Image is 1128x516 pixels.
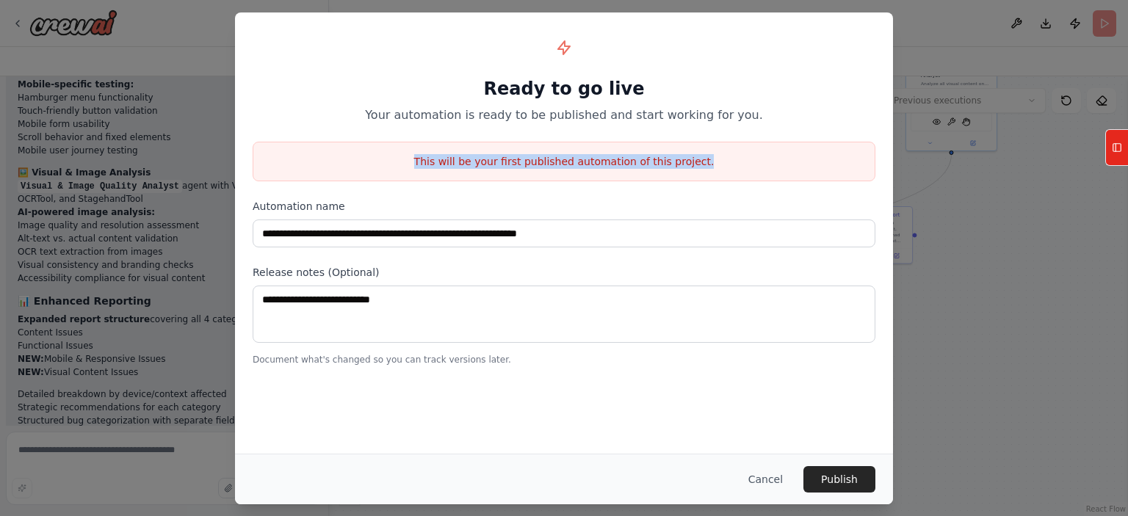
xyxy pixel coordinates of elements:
button: Publish [803,466,875,493]
label: Release notes (Optional) [253,265,875,280]
button: Cancel [737,466,795,493]
h1: Ready to go live [253,77,875,101]
p: This will be your first published automation of this project. [253,154,875,169]
p: Your automation is ready to be published and start working for you. [253,106,875,124]
label: Automation name [253,199,875,214]
p: Document what's changed so you can track versions later. [253,354,875,366]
